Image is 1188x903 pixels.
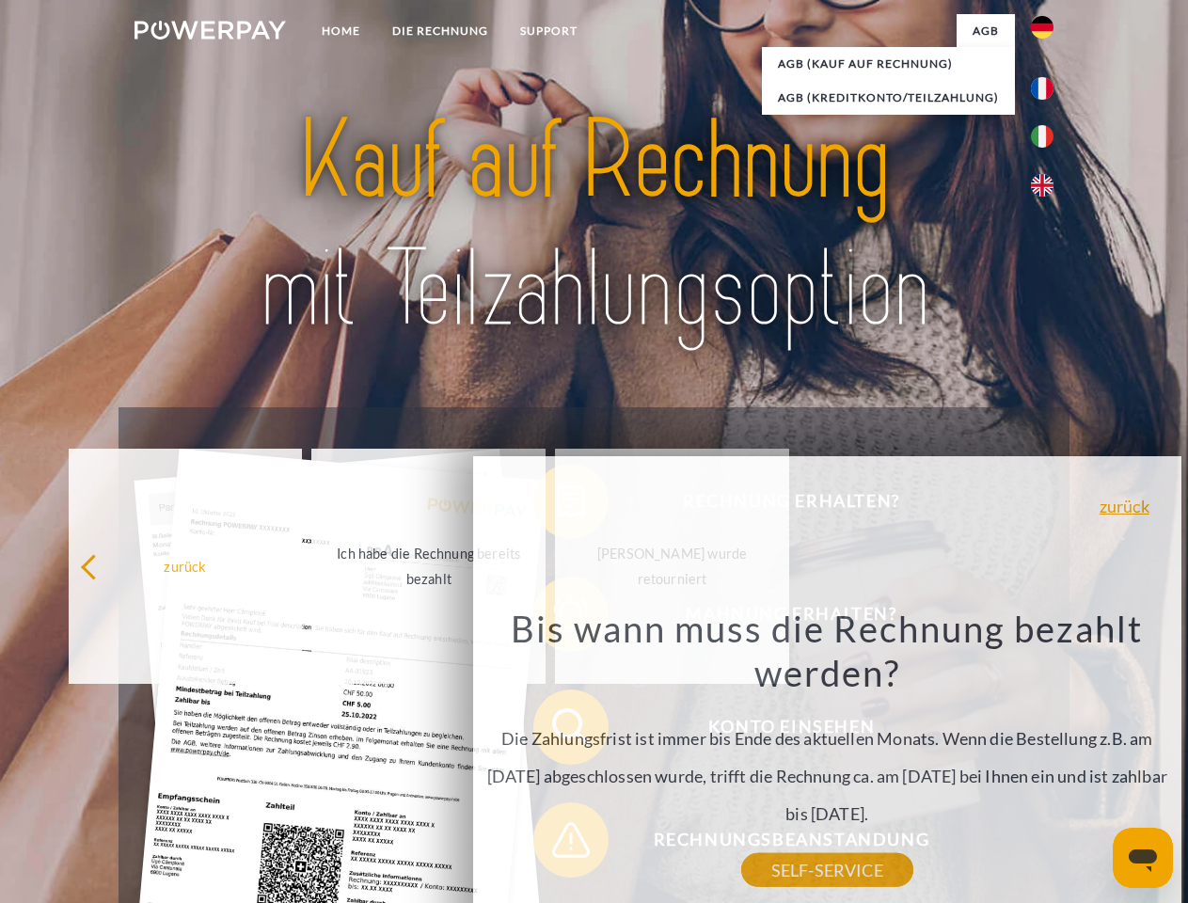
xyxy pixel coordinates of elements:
[957,14,1015,48] a: agb
[306,14,376,48] a: Home
[1113,828,1173,888] iframe: Schaltfläche zum Öffnen des Messaging-Fensters
[741,853,913,887] a: SELF-SERVICE
[504,14,594,48] a: SUPPORT
[762,81,1015,115] a: AGB (Kreditkonto/Teilzahlung)
[1031,125,1053,148] img: it
[80,553,292,578] div: zurück
[1100,498,1149,515] a: zurück
[483,606,1170,870] div: Die Zahlungsfrist ist immer bis Ende des aktuellen Monats. Wenn die Bestellung z.B. am [DATE] abg...
[1031,77,1053,100] img: fr
[1031,16,1053,39] img: de
[323,541,534,592] div: Ich habe die Rechnung bereits bezahlt
[135,21,286,40] img: logo-powerpay-white.svg
[376,14,504,48] a: DIE RECHNUNG
[1031,174,1053,197] img: en
[180,90,1008,360] img: title-powerpay_de.svg
[483,606,1170,696] h3: Bis wann muss die Rechnung bezahlt werden?
[762,47,1015,81] a: AGB (Kauf auf Rechnung)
